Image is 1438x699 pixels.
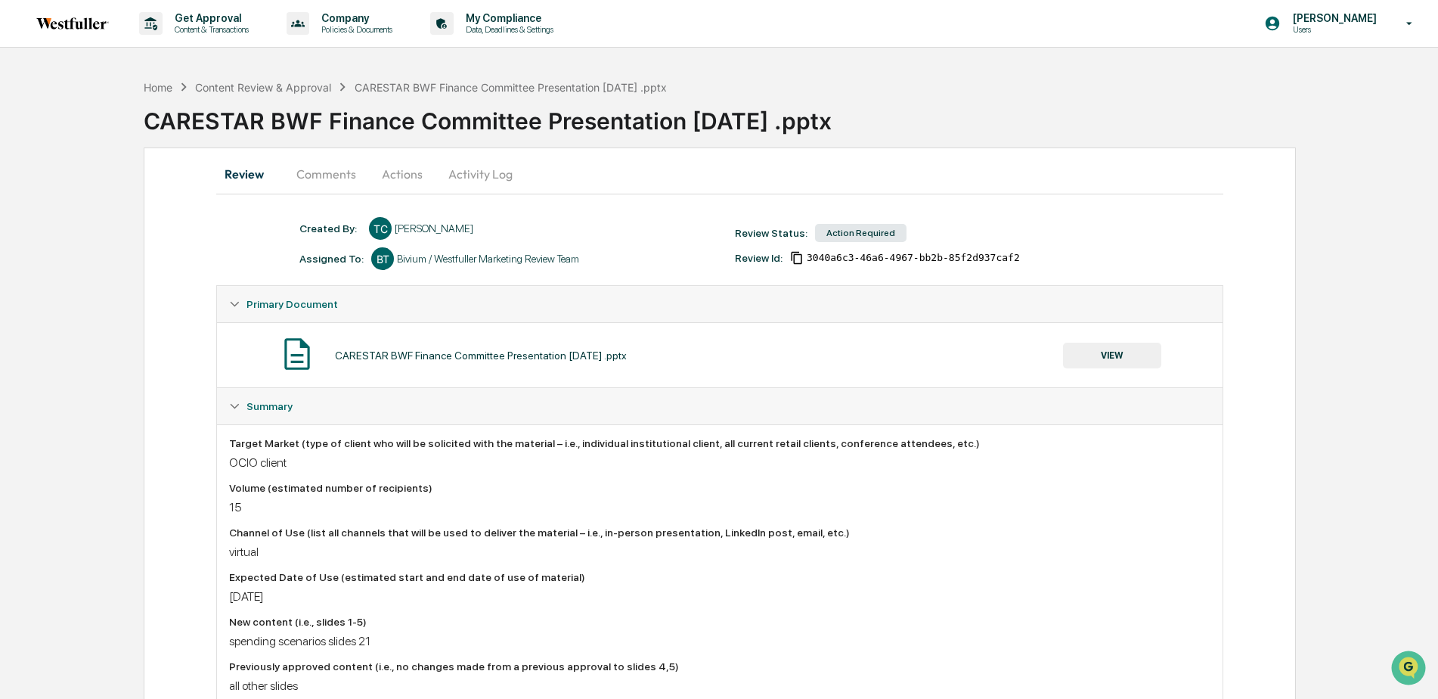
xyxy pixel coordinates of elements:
[104,185,194,212] a: 🗄️Attestations
[217,286,1222,322] div: Primary Document
[229,571,1210,583] div: Expected Date of Use (estimated start and end date of use of material)
[278,335,316,373] img: Document Icon
[371,247,394,270] div: BT
[335,349,627,362] div: CARESTAR BWF Finance Committee Presentation [DATE] .pptx
[257,120,275,138] button: Start new chat
[299,253,364,265] div: Assigned To:
[1063,343,1161,368] button: VIEW
[1281,24,1384,35] p: Users
[36,17,109,30] img: logo
[30,219,95,235] span: Data Lookup
[229,616,1210,628] div: New content (i.e., slides 1-5)
[790,251,804,265] span: Copy Id
[229,634,1210,648] div: spending scenarios slides 21
[735,227,807,239] div: Review Status:
[229,482,1210,494] div: Volume (estimated number of recipients)
[217,322,1222,387] div: Primary Document
[51,131,191,143] div: We're available if you need us!
[216,156,1223,192] div: secondary tabs example
[9,213,101,241] a: 🔎Data Lookup
[397,253,579,265] div: Bivium / Westfuller Marketing Review Team
[369,217,392,240] div: TC
[229,500,1210,514] div: 15
[125,191,187,206] span: Attestations
[163,24,256,35] p: Content & Transactions
[815,224,906,242] div: Action Required
[355,81,667,94] div: CARESTAR BWF Finance Committee Presentation [DATE] .pptx
[229,660,1210,673] div: Previously approved content (i.e., no changes made from a previous approval to slides 4,5)
[15,32,275,56] p: How can we help?
[216,156,284,192] button: Review
[30,191,98,206] span: Preclearance
[217,388,1222,424] div: Summary
[163,12,256,24] p: Get Approval
[229,545,1210,559] div: virtual
[9,185,104,212] a: 🖐️Preclearance
[195,81,331,94] div: Content Review & Approval
[229,679,1210,693] div: all other slides
[107,256,183,268] a: Powered byPylon
[39,69,249,85] input: Clear
[309,12,400,24] p: Company
[15,116,42,143] img: 1746055101610-c473b297-6a78-478c-a979-82029cc54cd1
[144,95,1438,135] div: CARESTAR BWF Finance Committee Presentation [DATE] .pptx
[436,156,525,192] button: Activity Log
[229,455,1210,470] div: OCIO client
[246,400,293,412] span: Summary
[1281,12,1384,24] p: [PERSON_NAME]
[454,12,561,24] p: My Compliance
[15,192,27,204] div: 🖐️
[150,256,183,268] span: Pylon
[284,156,368,192] button: Comments
[15,221,27,233] div: 🔎
[309,24,400,35] p: Policies & Documents
[299,222,361,235] div: Created By: ‎ ‎
[51,116,248,131] div: Start new chat
[229,527,1210,539] div: Channel of Use (list all channels that will be used to deliver the material – i.e., in-person pre...
[454,24,561,35] p: Data, Deadlines & Settings
[246,298,338,310] span: Primary Document
[807,252,1020,264] span: 3040a6c3-46a6-4967-bb2b-85f2d937caf2
[395,222,473,235] div: [PERSON_NAME]
[368,156,436,192] button: Actions
[229,437,1210,449] div: Target Market (type of client who will be solicited with the material – i.e., individual institut...
[110,192,122,204] div: 🗄️
[144,81,172,94] div: Home
[735,252,783,264] div: Review Id:
[229,589,1210,604] div: [DATE]
[1390,649,1430,690] iframe: Open customer support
